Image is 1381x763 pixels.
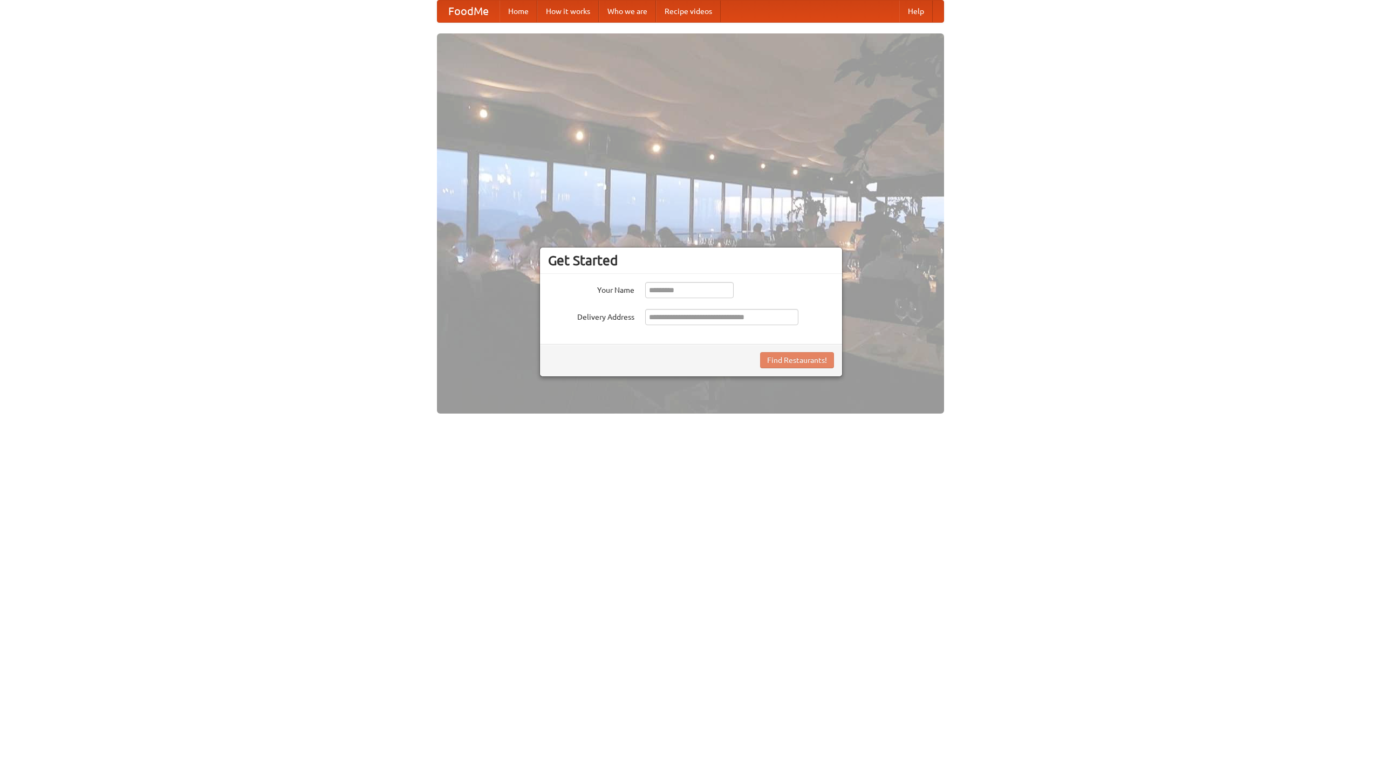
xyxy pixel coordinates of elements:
a: How it works [537,1,599,22]
a: Home [500,1,537,22]
a: Help [899,1,933,22]
h3: Get Started [548,252,834,269]
a: Who we are [599,1,656,22]
label: Delivery Address [548,309,634,322]
label: Your Name [548,282,634,295]
a: Recipe videos [656,1,721,22]
button: Find Restaurants! [760,352,834,368]
a: FoodMe [437,1,500,22]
